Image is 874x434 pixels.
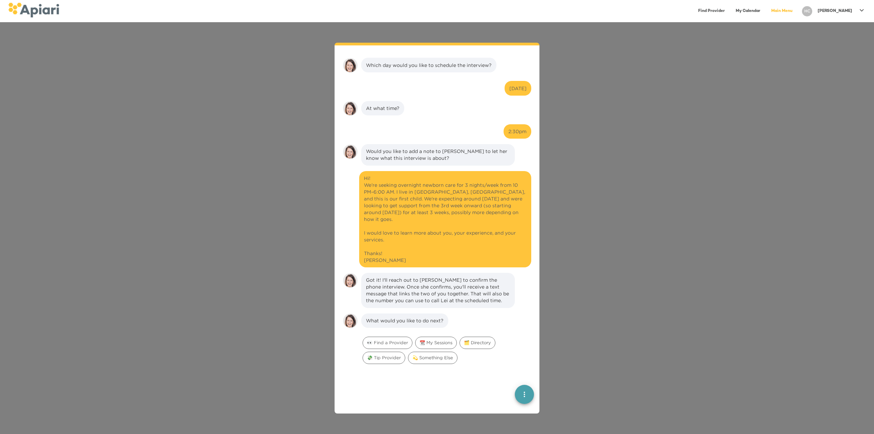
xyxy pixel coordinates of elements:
img: amy.37686e0395c82528988e.png [343,144,358,159]
span: 💫 Something Else [408,354,457,361]
div: At what time? [366,105,399,112]
a: My Calendar [732,4,764,18]
div: Which day would you like to schedule the interview? [366,62,492,69]
div: 💸 Tip Provider [363,352,405,364]
img: amy.37686e0395c82528988e.png [343,58,358,73]
span: 👀 Find a Provider [363,339,412,346]
img: logo [8,3,59,17]
div: 💫 Something Else [408,352,457,364]
img: amy.37686e0395c82528988e.png [343,313,358,328]
div: Hi! We’re seeking overnight newborn care for 3 nights/week from 10 PM–6:00 AM. I live in [GEOGRAP... [364,175,526,264]
a: Find Provider [694,4,729,18]
a: Main Menu [767,4,797,18]
div: Would you like to add a note to [PERSON_NAME] to let her know what this interview is about? [366,148,510,162]
div: HC [802,6,812,16]
span: 🗂️ Directory [460,339,495,346]
div: 👀 Find a Provider [363,337,412,349]
div: Got it! I'll reach out to [PERSON_NAME] to confirm the phone interview. Once she confirms, you'll... [366,277,510,304]
div: 🗂️ Directory [460,337,495,349]
span: 💸 Tip Provider [363,354,405,361]
img: amy.37686e0395c82528988e.png [343,101,358,116]
span: 📆 My Sessions [415,339,456,346]
div: 📆 My Sessions [415,337,457,349]
p: [PERSON_NAME] [818,8,852,14]
button: quick menu [515,385,534,404]
div: 2:30pm [508,128,526,135]
div: [DATE] [509,85,526,92]
img: amy.37686e0395c82528988e.png [343,273,358,288]
div: What would you like to do next? [366,317,443,324]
